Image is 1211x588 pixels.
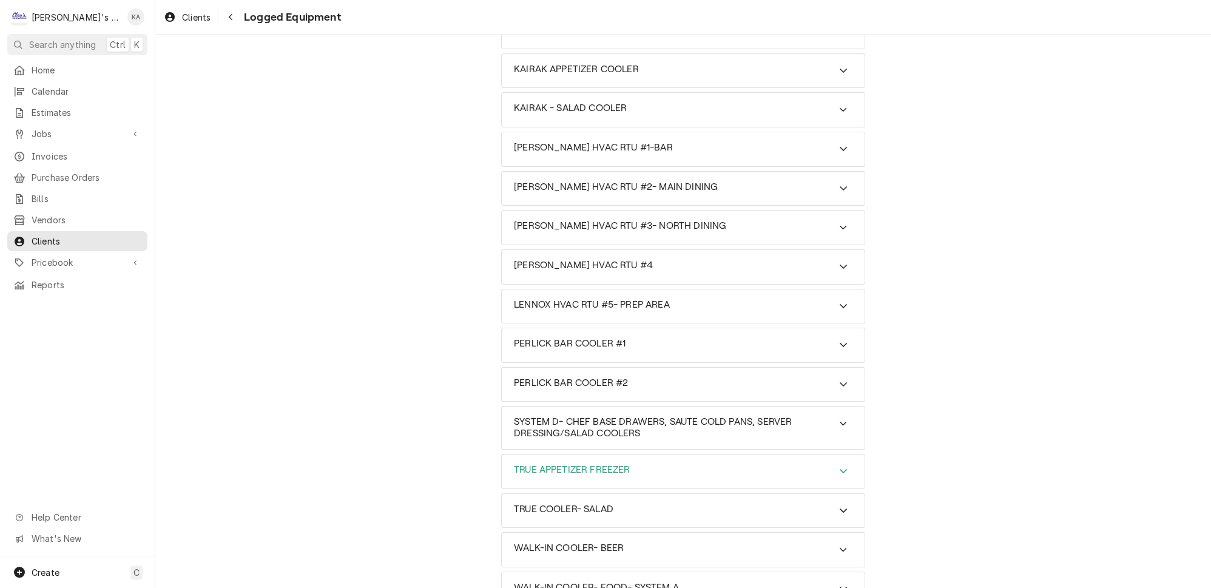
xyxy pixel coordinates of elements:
div: Accordion Header [502,211,865,245]
span: Estimates [32,106,141,119]
div: PERLICK BAR COOLER #1 [501,328,865,363]
a: Estimates [7,103,147,123]
span: Purchase Orders [32,171,141,184]
span: Home [32,64,141,76]
button: Search anythingCtrlK [7,34,147,55]
span: Pricebook [32,256,123,269]
a: Reports [7,275,147,295]
div: WALK-IN COOLER- BEER [501,532,865,567]
button: Accordion Details Expand Trigger [502,407,865,449]
div: Accordion Header [502,172,865,206]
h3: WALK-IN COOLER- BEER [514,542,624,554]
span: Clients [32,235,141,248]
a: Go to Help Center [7,507,147,527]
div: TRUE APPETIZER FREEZER [501,454,865,489]
div: C [11,8,28,25]
button: Accordion Details Expand Trigger [502,289,865,323]
span: Create [32,567,59,578]
button: Accordion Details Expand Trigger [502,494,865,528]
div: Accordion Header [502,328,865,362]
button: Navigate back [221,7,240,27]
a: Home [7,60,147,80]
button: Accordion Details Expand Trigger [502,368,865,402]
h3: [PERSON_NAME] HVAC RTU #1-BAR [514,142,673,154]
h3: PERLICK BAR COOLER #2 [514,377,628,389]
span: Ctrl [110,38,126,51]
span: Invoices [32,150,141,163]
button: Accordion Details Expand Trigger [502,533,865,567]
h3: TRUE COOLER- SALAD [514,504,613,515]
h3: SYSTEM D- CHEF BASE DRAWERS, SAUTE COLD PANS, SERVER DRESSING/SALAD COOLERS [514,416,834,439]
button: Accordion Details Expand Trigger [502,328,865,362]
div: Accordion Header [502,494,865,528]
span: Search anything [29,38,96,51]
span: Vendors [32,214,141,226]
a: Purchase Orders [7,167,147,188]
div: Accordion Header [502,289,865,323]
button: Accordion Details Expand Trigger [502,211,865,245]
div: Accordion Header [502,93,865,127]
div: Korey Austin's Avatar [127,8,144,25]
span: Bills [32,192,141,205]
div: [PERSON_NAME]'s Refrigeration [32,11,121,24]
button: Accordion Details Expand Trigger [502,172,865,206]
button: Accordion Details Expand Trigger [502,250,865,284]
div: Clay's Refrigeration's Avatar [11,8,28,25]
div: TRUE COOLER- SALAD [501,493,865,529]
h3: KAIRAK APPETIZER COOLER [514,64,639,75]
span: Help Center [32,511,140,524]
div: LENNOX HVAC RTU #2- MAIN DINING [501,171,865,206]
span: What's New [32,532,140,545]
span: Clients [182,11,211,24]
a: Bills [7,189,147,209]
button: Accordion Details Expand Trigger [502,93,865,127]
h3: TRUE APPETIZER FREEZER [514,464,630,476]
span: Reports [32,279,141,291]
span: C [133,566,140,579]
div: LENNOX HVAC RTU #1-BAR [501,132,865,167]
button: Accordion Details Expand Trigger [502,132,865,166]
div: KAIRAK - SALAD COOLER [501,92,865,127]
div: LENNOX HVAC RTU #3- NORTH DINING [501,210,865,245]
div: Accordion Header [502,407,865,449]
h3: [PERSON_NAME] HVAC RTU #4 [514,260,653,271]
a: Vendors [7,210,147,230]
span: Jobs [32,127,123,140]
a: Go to Jobs [7,124,147,144]
div: LENNOX HVAC RTU #4 [501,249,865,285]
a: Clients [7,231,147,251]
button: Accordion Details Expand Trigger [502,455,865,488]
h3: LENNOX HVAC RTU #5- PREP AREA [514,299,670,311]
a: Invoices [7,146,147,166]
h3: KAIRAK - SALAD COOLER [514,103,627,114]
h3: [PERSON_NAME] HVAC RTU #3- NORTH DINING [514,220,726,232]
div: Accordion Header [502,132,865,166]
button: Accordion Details Expand Trigger [502,54,865,88]
div: Accordion Header [502,250,865,284]
span: Logged Equipment [240,9,341,25]
a: Clients [159,7,215,27]
div: SYSTEM D- CHEF BASE DRAWERS, SAUTE COLD PANS, SERVER DRESSING/SALAD COOLERS [501,406,865,450]
div: Accordion Header [502,368,865,402]
a: Go to Pricebook [7,252,147,272]
span: K [134,38,140,51]
div: PERLICK BAR COOLER #2 [501,367,865,402]
div: LENNOX HVAC RTU #5- PREP AREA [501,289,865,324]
a: Calendar [7,81,147,101]
div: Accordion Header [502,455,865,488]
div: Accordion Header [502,54,865,88]
div: KAIRAK APPETIZER COOLER [501,53,865,89]
span: Calendar [32,85,141,98]
h3: [PERSON_NAME] HVAC RTU #2- MAIN DINING [514,181,718,193]
div: Accordion Header [502,533,865,567]
div: KA [127,8,144,25]
a: Go to What's New [7,529,147,549]
h3: PERLICK BAR COOLER #1 [514,338,626,350]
